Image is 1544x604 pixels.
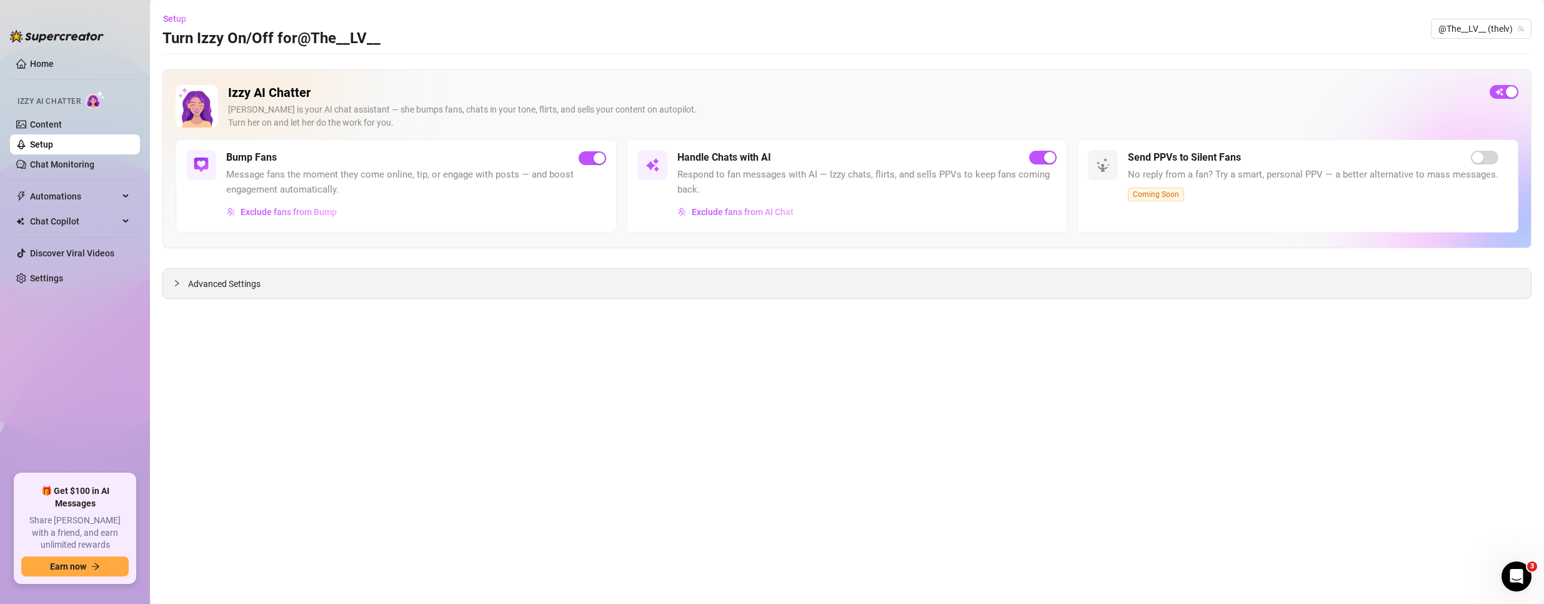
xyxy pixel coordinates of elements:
span: Automations [30,186,119,206]
img: svg%3e [645,158,660,173]
span: collapsed [173,279,181,287]
span: team [1517,25,1525,33]
span: 3 [1527,561,1537,571]
a: Home [30,59,54,69]
img: Izzy AI Chatter [176,85,218,128]
button: Earn nowarrow-right [21,556,129,576]
span: Exclude fans from Bump [241,207,337,217]
a: Content [30,119,62,129]
span: 🎁 Get $100 in AI Messages [21,485,129,510]
img: Chat Copilot [16,217,24,226]
span: Message fans the moment they come online, tip, or engage with posts — and boost engagement automa... [226,168,606,197]
a: Settings [30,273,63,283]
a: Discover Viral Videos [30,248,114,258]
span: Earn now [50,561,86,571]
img: logo-BBDzfeDw.svg [10,30,104,43]
h5: Bump Fans [226,150,277,165]
button: Exclude fans from AI Chat [677,202,794,222]
h5: Send PPVs to Silent Fans [1128,150,1241,165]
h5: Handle Chats with AI [677,150,771,165]
span: thunderbolt [16,191,26,201]
a: Setup [30,139,53,149]
img: svg%3e [194,158,209,173]
span: Exclude fans from AI Chat [692,207,794,217]
h3: Turn Izzy On/Off for @The__LV__ [162,29,381,49]
span: @The__LV__ (thelv) [1438,19,1524,38]
div: collapsed [173,276,188,290]
span: Respond to fan messages with AI — Izzy chats, flirts, and sells PPVs to keep fans coming back. [677,168,1057,197]
button: Exclude fans from Bump [226,202,337,222]
span: No reply from a fan? Try a smart, personal PPV — a better alternative to mass messages. [1128,168,1498,183]
span: Coming Soon [1128,188,1184,201]
span: Advanced Settings [188,277,261,291]
span: Share [PERSON_NAME] with a friend, and earn unlimited rewards [21,515,129,551]
img: svg%3e [678,208,687,216]
a: Chat Monitoring [30,159,94,169]
span: Setup [163,14,186,24]
span: arrow-right [91,562,100,571]
iframe: Intercom live chat [1502,561,1532,591]
div: [PERSON_NAME] is your AI chat assistant — she bumps fans, chats in your tone, flirts, and sells y... [228,103,1480,129]
h2: Izzy AI Chatter [228,85,1480,101]
img: AI Chatter [86,91,105,109]
img: svg%3e [1095,158,1110,173]
img: svg%3e [227,208,236,216]
span: Chat Copilot [30,211,119,231]
span: Izzy AI Chatter [17,96,81,108]
button: Setup [162,9,196,29]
